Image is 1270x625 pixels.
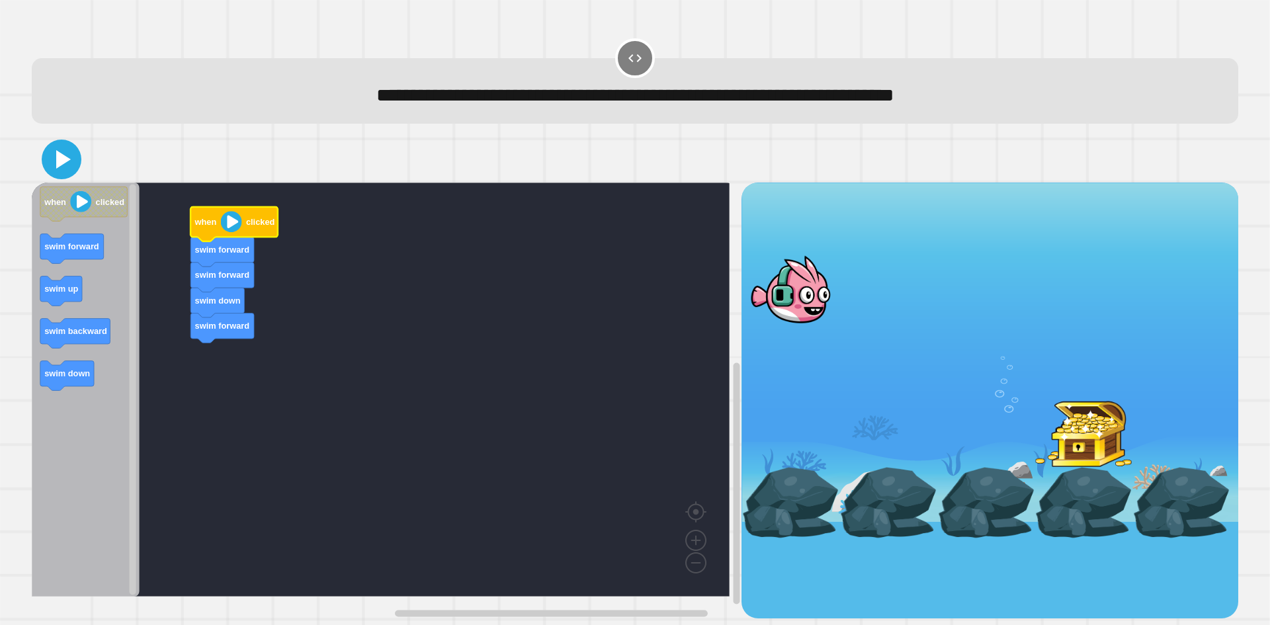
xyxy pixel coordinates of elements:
[195,296,241,306] text: swim down
[32,183,741,618] div: Blockly Workspace
[195,271,250,280] text: swim forward
[195,321,250,331] text: swim forward
[44,197,66,207] text: when
[44,327,107,337] text: swim backward
[96,197,124,207] text: clicked
[44,242,99,252] text: swim forward
[44,284,78,294] text: swim up
[44,369,90,379] text: swim down
[246,217,275,227] text: clicked
[194,217,217,227] text: when
[195,245,250,255] text: swim forward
